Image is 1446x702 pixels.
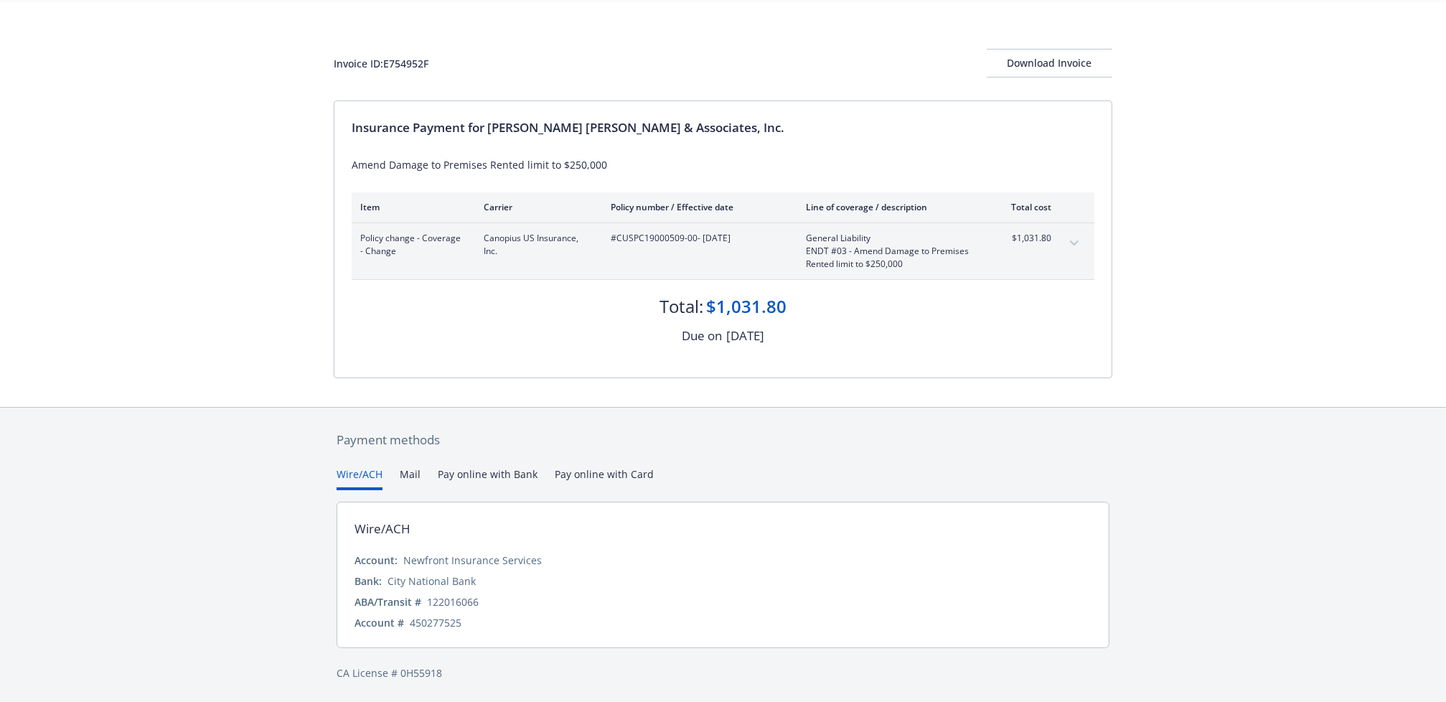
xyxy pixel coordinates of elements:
[352,118,1094,137] div: Insurance Payment for [PERSON_NAME] [PERSON_NAME] & Associates, Inc.
[555,467,654,490] button: Pay online with Card
[706,294,787,319] div: $1,031.80
[987,49,1112,78] button: Download Invoice
[1063,232,1086,255] button: expand content
[355,594,421,609] div: ABA/Transit #
[355,520,410,538] div: Wire/ACH
[682,327,722,345] div: Due on
[611,232,783,245] span: #CUSPC19000509-00 - [DATE]
[388,574,476,589] div: City National Bank
[726,327,764,345] div: [DATE]
[337,665,1109,680] div: CA License # 0H55918
[806,201,975,213] div: Line of coverage / description
[427,594,479,609] div: 122016066
[334,56,428,71] div: Invoice ID: E754952F
[360,232,461,258] span: Policy change - Coverage - Change
[337,431,1109,449] div: Payment methods
[400,467,421,490] button: Mail
[352,157,1094,172] div: Amend Damage to Premises Rented limit to $250,000
[355,615,404,630] div: Account #
[360,201,461,213] div: Item
[484,232,588,258] span: Canopius US Insurance, Inc.
[355,574,382,589] div: Bank:
[355,553,398,568] div: Account:
[806,232,975,245] span: General Liability
[337,467,382,490] button: Wire/ACH
[484,201,588,213] div: Carrier
[997,232,1051,245] span: $1,031.80
[438,467,537,490] button: Pay online with Bank
[806,245,975,271] span: ENDT #03 - Amend Damage to Premises Rented limit to $250,000
[987,50,1112,77] div: Download Invoice
[352,223,1094,279] div: Policy change - Coverage - ChangeCanopius US Insurance, Inc.#CUSPC19000509-00- [DATE]General Liab...
[806,232,975,271] span: General LiabilityENDT #03 - Amend Damage to Premises Rented limit to $250,000
[403,553,542,568] div: Newfront Insurance Services
[997,201,1051,213] div: Total cost
[410,615,461,630] div: 450277525
[659,294,703,319] div: Total:
[611,201,783,213] div: Policy number / Effective date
